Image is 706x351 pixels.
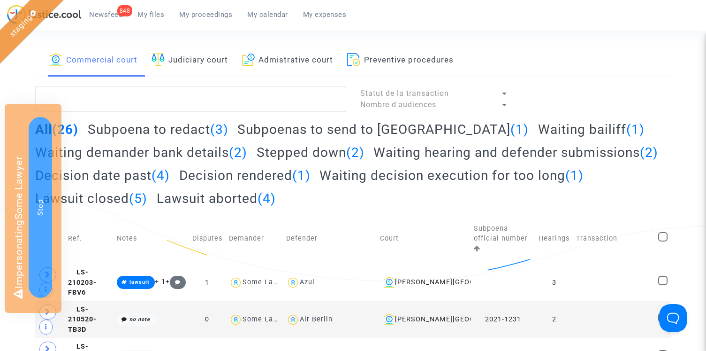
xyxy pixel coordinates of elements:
h2: Subpoenas to send to [GEOGRAPHIC_DATA] [237,121,529,138]
td: Defender [283,213,377,264]
span: (26) [52,122,78,137]
span: (1) [626,122,645,137]
a: My expenses [296,8,354,22]
h2: All [35,121,78,138]
div: Some Lawyer [243,315,289,323]
div: [PERSON_NAME][GEOGRAPHIC_DATA] [380,277,467,288]
td: 3 [535,264,573,301]
td: Demander [226,213,283,264]
td: Transaction [573,213,654,264]
span: + 1 [155,278,166,286]
a: Commercial court [49,45,137,77]
div: Impersonating [5,104,61,313]
a: Judiciary court [152,45,228,77]
span: (4) [152,168,170,183]
span: (1) [292,168,311,183]
a: staging [8,13,34,39]
span: My files [137,10,164,19]
td: Court [377,213,471,264]
span: Newsfeed [89,10,122,19]
img: icon-user.svg [229,276,243,289]
h2: Subpoena to redact [88,121,228,138]
span: (2) [229,145,247,160]
div: [PERSON_NAME][GEOGRAPHIC_DATA] [380,314,467,325]
img: icon-banque.svg [49,53,62,66]
div: 848 [117,5,133,16]
img: icon-user.svg [286,313,300,327]
span: Statut de la transaction [360,89,449,98]
span: + [166,278,186,286]
h2: Decision date past [35,167,170,184]
a: Preventive procedures [347,45,454,77]
h2: Stepped down [257,144,364,161]
td: 1 [189,264,226,301]
span: LS-210520-TB3D [68,305,97,334]
span: My proceedings [179,10,232,19]
td: Notes [114,213,189,264]
div: Air Berlin [300,315,333,323]
td: Disputes [189,213,226,264]
span: lawsuit [129,279,150,285]
img: icon-file.svg [347,53,360,66]
td: Subpoena official number [471,213,535,264]
h2: Lawsuit aborted [157,190,276,207]
h2: Lawsuit closed [35,190,147,207]
span: Nombre d'audiences [360,100,436,109]
h2: Waiting bailiff [538,121,645,138]
td: 2021-1231 [471,301,535,338]
button: Stop [29,117,52,298]
img: icon-user.svg [286,276,300,289]
i: no note [129,316,150,322]
span: (4) [258,191,276,206]
a: My calendar [240,8,296,22]
span: My expenses [303,10,347,19]
a: My files [130,8,172,22]
img: icon-banque.svg [384,314,395,325]
span: (5) [129,191,147,206]
div: Azul [300,278,315,286]
a: Admistrative court [242,45,333,77]
span: (3) [210,122,228,137]
td: Ref. [65,213,113,264]
a: My proceedings [172,8,240,22]
span: (1) [510,122,529,137]
iframe: Help Scout Beacon - Open [659,304,687,332]
a: 848Newsfeed [82,8,130,22]
img: icon-user.svg [229,313,243,327]
img: icon-faciliter-sm.svg [152,53,165,66]
h2: Waiting hearing and defender submissions [373,144,658,161]
h2: Waiting demander bank details [35,144,247,161]
span: Stop [36,199,45,216]
img: icon-archive.svg [242,53,255,66]
h2: Waiting decision execution for too long [319,167,584,184]
span: (2) [640,145,658,160]
img: jc-logo.svg [7,5,82,24]
span: (2) [346,145,364,160]
h2: Decision rendered [179,167,311,184]
td: Hearings [535,213,573,264]
span: LS-210203-FBV6 [68,268,97,296]
td: 2 [535,301,573,338]
td: 0 [189,301,226,338]
span: My calendar [247,10,288,19]
span: (1) [565,168,584,183]
div: Some Lawyer [243,278,289,286]
img: icon-banque.svg [384,277,395,288]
